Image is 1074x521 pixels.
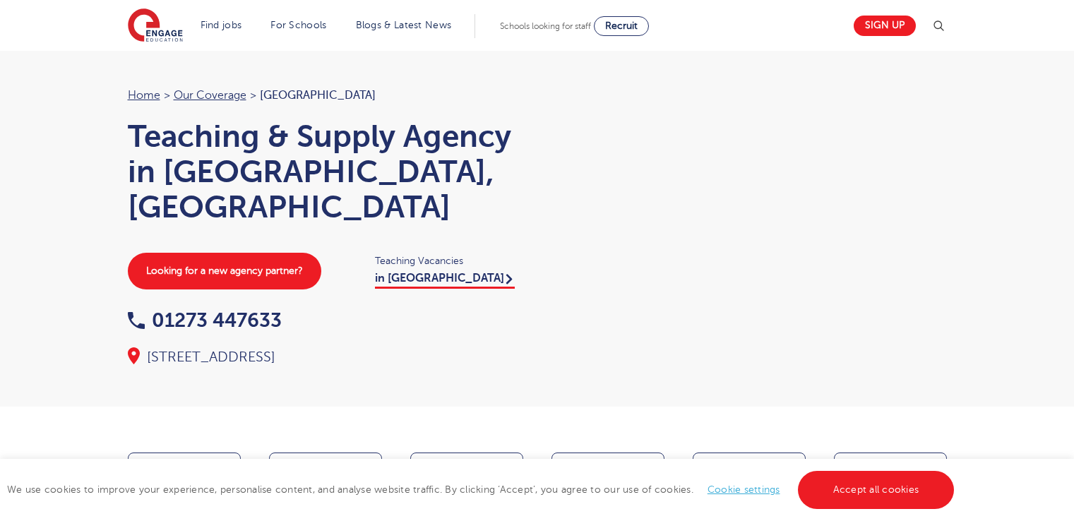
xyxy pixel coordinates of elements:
a: in [GEOGRAPHIC_DATA] [375,272,515,289]
nav: breadcrumb [128,86,523,104]
span: > [250,89,256,102]
a: Find jobs [201,20,242,30]
span: > [164,89,170,102]
span: Teaching Vacancies [375,253,523,269]
a: 01273 447633 [128,309,282,331]
a: Blogs & Latest News [356,20,452,30]
h1: Teaching & Supply Agency in [GEOGRAPHIC_DATA], [GEOGRAPHIC_DATA] [128,119,523,224]
span: We use cookies to improve your experience, personalise content, and analyse website traffic. By c... [7,484,957,495]
a: Accept all cookies [798,471,955,509]
span: [GEOGRAPHIC_DATA] [260,89,376,102]
a: For Schools [270,20,326,30]
div: [STREET_ADDRESS] [128,347,523,367]
span: Schools looking for staff [500,21,591,31]
img: Engage Education [128,8,183,44]
a: Our coverage [174,89,246,102]
span: Recruit [605,20,638,31]
a: Sign up [854,16,916,36]
a: Cookie settings [708,484,780,495]
a: Looking for a new agency partner? [128,253,321,289]
a: Recruit [594,16,649,36]
a: Home [128,89,160,102]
